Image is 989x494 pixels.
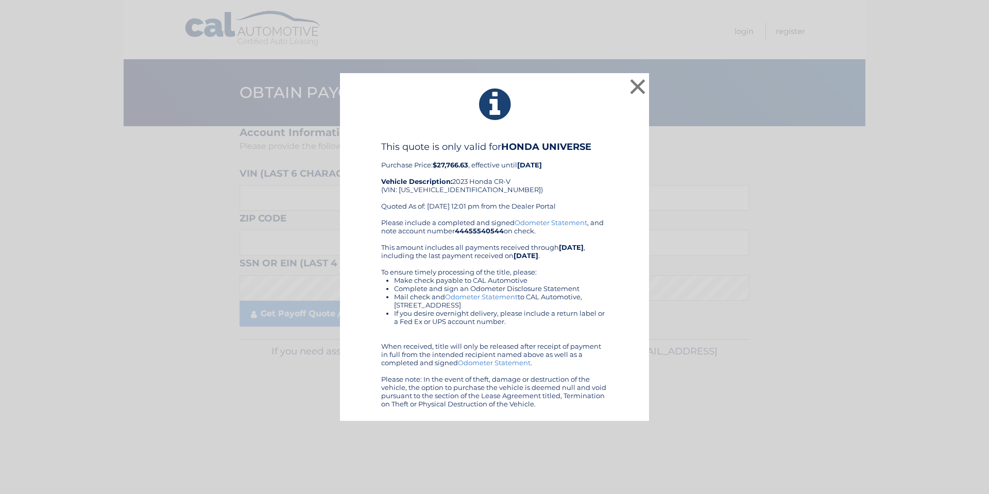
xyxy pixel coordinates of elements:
b: [DATE] [514,251,538,260]
li: Mail check and to CAL Automotive, [STREET_ADDRESS] [394,293,608,309]
b: [DATE] [559,243,584,251]
b: HONDA UNIVERSE [501,141,591,152]
b: 44455540544 [455,227,504,235]
a: Odometer Statement [458,359,531,367]
b: [DATE] [517,161,542,169]
a: Odometer Statement [515,218,587,227]
li: If you desire overnight delivery, please include a return label or a Fed Ex or UPS account number. [394,309,608,326]
div: Please include a completed and signed , and note account number on check. This amount includes al... [381,218,608,408]
h4: This quote is only valid for [381,141,608,152]
li: Complete and sign an Odometer Disclosure Statement [394,284,608,293]
li: Make check payable to CAL Automotive [394,276,608,284]
a: Odometer Statement [445,293,518,301]
div: Purchase Price: , effective until 2023 Honda CR-V (VIN: [US_VEHICLE_IDENTIFICATION_NUMBER]) Quote... [381,141,608,218]
button: × [627,76,648,97]
strong: Vehicle Description: [381,177,452,185]
b: $27,766.63 [433,161,468,169]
